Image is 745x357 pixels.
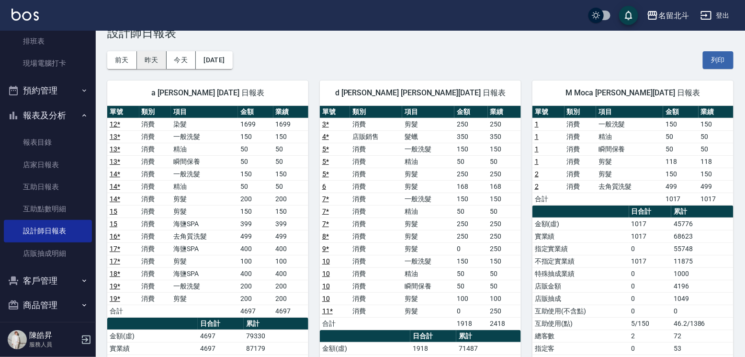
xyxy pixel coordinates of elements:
td: 店販銷售 [350,130,402,143]
span: d [PERSON_NAME] [PERSON_NAME][DATE] 日報表 [331,88,509,98]
td: 消費 [350,280,402,292]
td: 消費 [350,180,402,193]
th: 業績 [273,106,308,118]
td: 1017 [699,193,734,205]
td: 55748 [671,242,734,255]
a: 1 [535,120,539,128]
td: 消費 [139,230,171,242]
th: 金額 [663,106,698,118]
td: 168 [488,180,521,193]
p: 服務人員 [29,340,78,349]
td: 消費 [350,230,402,242]
th: 日合計 [629,206,672,218]
table: a dense table [532,106,734,206]
td: 合計 [532,193,564,205]
td: 0 [629,305,672,317]
h5: 陳皓昇 [29,331,78,340]
td: 剪髮 [596,155,663,168]
td: 不指定實業績 [532,255,629,267]
td: 2418 [488,317,521,330]
td: 消費 [350,255,402,267]
td: 150 [488,193,521,205]
td: 消費 [564,143,597,155]
td: 精油 [171,143,238,155]
td: 50 [663,130,698,143]
img: Logo [11,9,39,21]
a: 15 [110,207,117,215]
td: 0 [454,305,487,317]
td: 消費 [139,205,171,218]
a: 報表目錄 [4,131,92,153]
td: 去角質洗髮 [596,180,663,193]
td: 剪髮 [171,292,238,305]
a: 設計師日報表 [4,220,92,242]
td: 250 [454,168,487,180]
td: 4697 [198,330,244,342]
td: 消費 [350,118,402,130]
td: 金額(虛) [320,342,410,355]
td: 200 [273,193,308,205]
td: 68623 [671,230,734,242]
td: 499 [663,180,698,193]
td: 指定實業績 [532,242,629,255]
th: 單號 [320,106,350,118]
td: 1017 [629,218,672,230]
td: 150 [238,205,273,218]
td: 消費 [350,205,402,218]
h3: 設計師日報表 [107,26,734,40]
a: 10 [322,257,330,265]
td: 399 [273,218,308,230]
td: 去角質洗髮 [171,230,238,242]
td: 剪髮 [402,230,454,242]
button: 預約管理 [4,78,92,103]
td: 海鹽SPA [171,267,238,280]
td: 50 [488,205,521,218]
td: 0 [629,280,672,292]
a: 店家日報表 [4,154,92,176]
td: 消費 [139,130,171,143]
td: 150 [454,255,487,267]
a: 10 [322,270,330,277]
td: 合計 [320,317,350,330]
td: 1699 [273,118,308,130]
td: 剪髮 [402,118,454,130]
td: 消費 [139,193,171,205]
a: 15 [110,220,117,228]
table: a dense table [107,106,308,318]
td: 1918 [410,342,456,355]
span: M Moca [PERSON_NAME][DATE] 日報表 [544,88,722,98]
td: 150 [663,118,698,130]
td: 0 [629,242,672,255]
button: 昨天 [137,51,167,69]
a: 排班表 [4,30,92,52]
td: 0 [629,267,672,280]
td: 消費 [139,118,171,130]
td: 50 [488,280,521,292]
th: 金額 [454,106,487,118]
td: 399 [238,218,273,230]
td: 店販抽成 [532,292,629,305]
td: 50 [488,267,521,280]
td: 消費 [350,218,402,230]
th: 類別 [564,106,597,118]
td: 剪髮 [596,168,663,180]
td: 150 [663,168,698,180]
button: save [619,6,638,25]
td: 168 [454,180,487,193]
td: 剪髮 [402,242,454,255]
td: 店販金額 [532,280,629,292]
td: 一般洗髮 [402,143,454,155]
th: 累計 [244,318,308,330]
td: 50 [663,143,698,155]
th: 金額 [238,106,273,118]
td: 250 [488,218,521,230]
td: 特殊抽成業績 [532,267,629,280]
button: 報表及分析 [4,103,92,128]
td: 0 [629,342,672,355]
td: 金額(虛) [107,330,198,342]
td: 72 [671,330,734,342]
td: 髮蠟 [402,130,454,143]
td: 指定客 [532,342,629,355]
td: 4697 [238,305,273,317]
th: 單號 [107,106,139,118]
